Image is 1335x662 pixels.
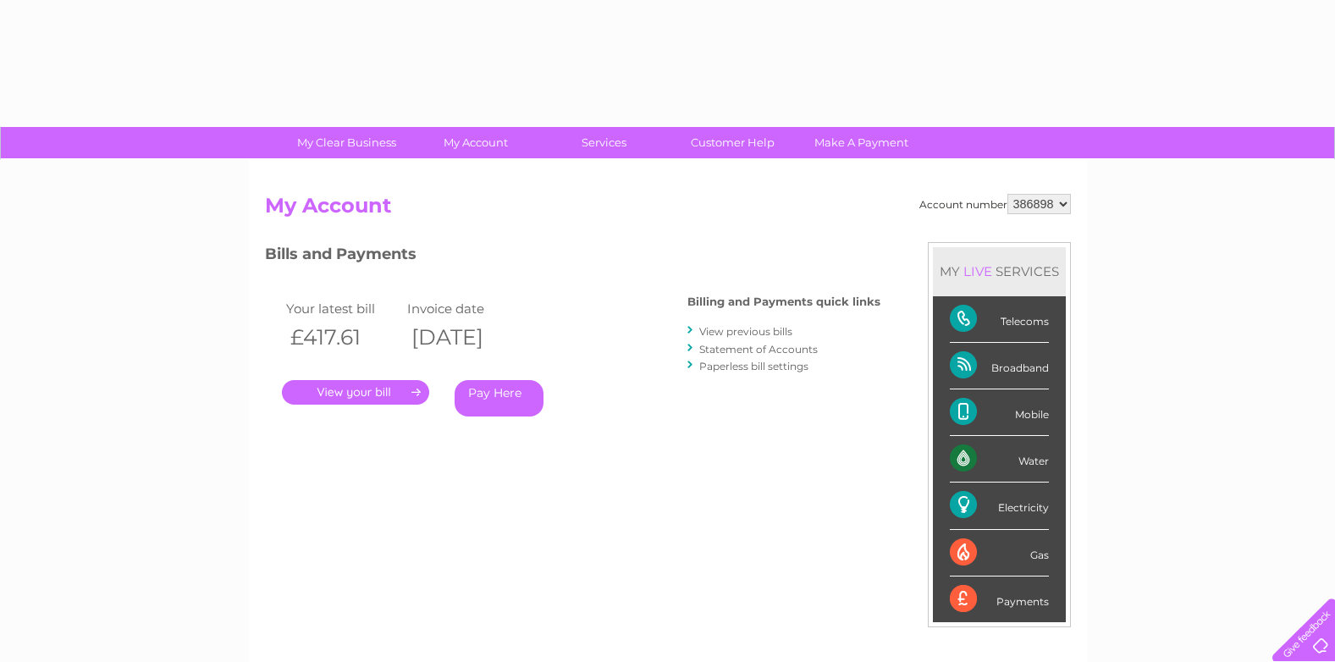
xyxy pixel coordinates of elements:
a: Make A Payment [792,127,931,158]
div: Telecoms [950,296,1049,343]
a: Services [534,127,674,158]
div: Water [950,436,1049,483]
div: Mobile [950,389,1049,436]
th: [DATE] [403,320,525,355]
h3: Bills and Payments [265,242,880,272]
td: Invoice date [403,297,525,320]
h2: My Account [265,194,1071,226]
div: MY SERVICES [933,247,1066,295]
a: Paperless bill settings [699,360,808,372]
a: My Clear Business [277,127,416,158]
a: View previous bills [699,325,792,338]
div: Payments [950,576,1049,622]
a: Statement of Accounts [699,343,818,356]
h4: Billing and Payments quick links [687,295,880,308]
div: LIVE [960,263,996,279]
a: Pay Here [455,380,543,417]
div: Gas [950,530,1049,576]
div: Broadband [950,343,1049,389]
td: Your latest bill [282,297,404,320]
a: My Account [405,127,545,158]
a: Customer Help [663,127,803,158]
th: £417.61 [282,320,404,355]
div: Electricity [950,483,1049,529]
div: Account number [919,194,1071,214]
a: . [282,380,429,405]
